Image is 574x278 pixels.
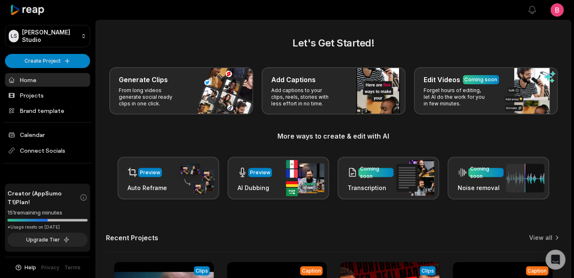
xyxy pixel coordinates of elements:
p: Add captions to your clips, reels, stories with less effort in no time. [272,87,336,107]
h3: Add Captions [272,75,316,85]
div: Preview [250,169,270,176]
a: Projects [5,88,90,102]
div: Coming soon [360,165,392,180]
span: Connect Socials [5,143,90,158]
div: Preview [140,169,160,176]
div: LS [9,30,19,42]
a: Terms [65,264,81,271]
h3: More ways to create & edit with AI [106,131,561,141]
div: Open Intercom Messenger [546,250,566,270]
button: Help [15,264,37,271]
h3: AI Dubbing [238,183,272,192]
h3: Auto Reframe [128,183,167,192]
img: auto_reframe.png [176,162,214,195]
a: Calendar [5,128,90,141]
div: Coming soon [470,165,502,180]
h2: Let's Get Started! [106,36,561,51]
p: [PERSON_NAME] Studio [22,29,78,44]
img: transcription.png [396,160,434,196]
h2: Recent Projects [106,234,158,242]
span: Creator (AppSumo T1) Plan! [7,189,80,206]
a: Brand template [5,104,90,117]
h3: Generate Clips [119,75,168,85]
h3: Transcription [348,183,394,192]
h3: Edit Videos [424,75,461,85]
img: ai_dubbing.png [286,160,324,196]
button: Create Project [5,54,90,68]
a: View all [530,234,553,242]
div: *Usage resets on [DATE] [7,224,88,230]
button: Upgrade Tier [7,233,88,247]
a: Home [5,73,90,87]
a: Privacy [42,264,60,271]
p: From long videos generate social ready clips in one click. [119,87,184,107]
img: noise_removal.png [506,164,545,193]
h3: Noise removal [458,183,504,192]
div: 151 remaining minutes [7,209,88,217]
p: Forget hours of editing, let AI do the work for you in few minutes. [424,87,488,107]
span: Help [25,264,37,271]
div: Coming soon [465,76,498,83]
